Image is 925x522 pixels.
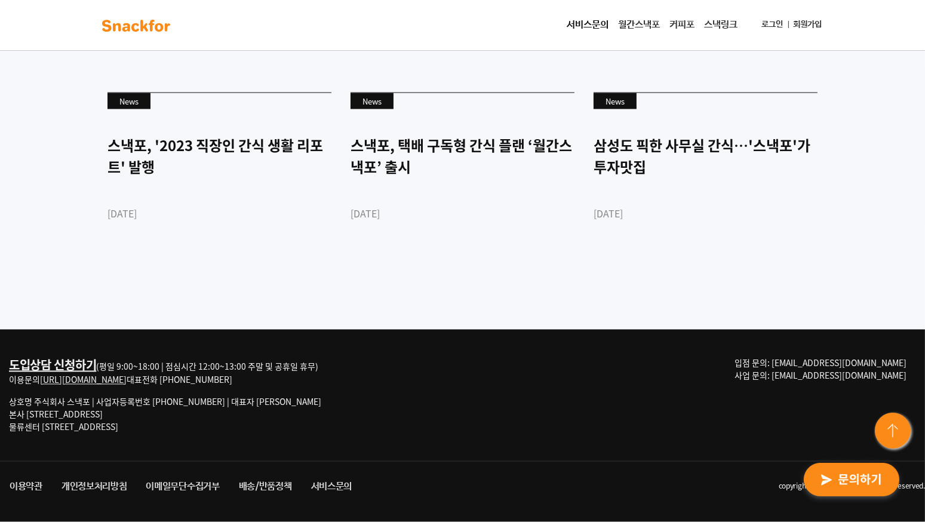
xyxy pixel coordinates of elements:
a: 대화 [79,379,154,409]
span: 설정 [185,397,199,406]
a: News 스낵포, '2023 직장인 간식 생활 리포트' 발행 [DATE] [107,93,331,263]
a: 회원가입 [789,14,827,36]
img: floating-button [872,410,915,453]
div: 스낵포, 택배 구독형 간식 플랜 ‘월간스낵포’ 출시 [351,135,574,178]
div: (평일 9:00~18:00 | 점심시간 12:00~13:00 주말 및 공휴일 휴무) 이용문의 대표전화 [PHONE_NUMBER] [9,357,321,386]
a: 서비스문의 [302,477,362,498]
div: [DATE] [594,207,818,221]
li: copyright ⓒ 2021 snackfor all rights reserved. [361,477,925,498]
div: News [107,93,150,110]
a: 홈 [4,379,79,409]
a: 커피포 [665,13,700,37]
a: 월간스낵포 [614,13,665,37]
a: News 스낵포, 택배 구독형 간식 플랜 ‘월간스낵포’ 출시 [DATE] [351,93,574,263]
span: 대화 [109,397,124,407]
a: 설정 [154,379,229,409]
a: News 삼성도 픽한 사무실 간식…'스낵포'가 투자맛집 [DATE] [594,93,818,263]
div: 스낵포, '2023 직장인 간식 생활 리포트' 발행 [107,135,331,178]
a: 로그인 [757,14,788,36]
span: 입점 문의: [EMAIL_ADDRESS][DOMAIN_NAME] 사업 문의: [EMAIL_ADDRESS][DOMAIN_NAME] [735,357,906,382]
div: 삼성도 픽한 사무실 간식…'스낵포'가 투자맛집 [594,135,818,178]
div: [DATE] [107,207,331,221]
a: 스낵링크 [700,13,743,37]
div: [DATE] [351,207,574,221]
a: 배송/반품정책 [229,477,302,498]
a: 이메일무단수집거부 [136,477,229,498]
a: 개인정보처리방침 [52,477,137,498]
a: 서비스문의 [563,13,614,37]
a: 도입상담 신청하기 [9,357,96,374]
p: 상호명 주식회사 스낵포 | 사업자등록번호 [PHONE_NUMBER] | 대표자 [PERSON_NAME] 본사 [STREET_ADDRESS] 물류센터 [STREET_ADDRESS] [9,396,321,434]
div: News [594,93,637,110]
span: 홈 [38,397,45,406]
img: background-main-color.svg [99,16,174,35]
div: News [351,93,394,110]
a: [URL][DOMAIN_NAME] [40,374,127,386]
